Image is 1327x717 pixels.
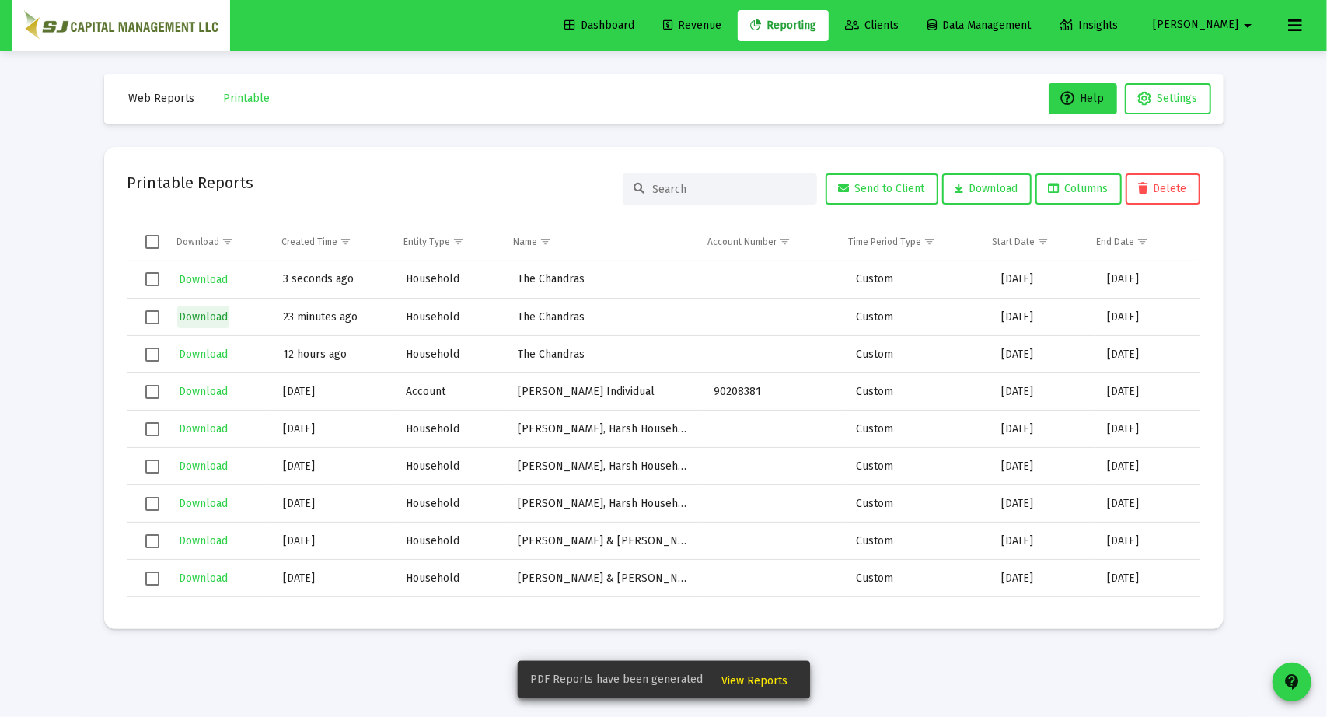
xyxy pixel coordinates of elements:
td: [PERSON_NAME], Harsh Household [507,411,704,448]
span: Clients [845,19,899,32]
span: Download [179,534,228,547]
td: [PERSON_NAME], Harsh Household [507,485,704,523]
button: Download [177,380,229,403]
span: Data Management [927,19,1031,32]
td: [DATE] [1096,597,1200,635]
td: Column Name [502,223,697,261]
td: Custom [845,373,990,411]
div: Select all [145,235,159,249]
div: Name [513,236,537,248]
div: Download [177,236,220,248]
span: Download [179,422,228,435]
td: [DATE] [990,523,1096,560]
td: [DATE] [272,485,395,523]
td: Household [396,448,507,485]
span: Show filter options for column 'Created Time' [340,236,351,247]
button: Settings [1125,83,1211,114]
td: [DATE] [990,336,1096,373]
span: Show filter options for column 'Download' [222,236,234,247]
td: The Chandras [507,299,704,336]
td: [DATE] [1096,299,1200,336]
td: [DATE] [1096,448,1200,485]
span: Download [179,273,228,286]
td: Household [396,560,507,597]
span: Web Reports [129,92,195,105]
td: Custom [845,261,990,299]
td: Column Start Date [981,223,1086,261]
td: 3 seconds ago [272,261,395,299]
td: [PERSON_NAME], Harsh Household [507,448,704,485]
button: Columns [1035,173,1122,205]
div: Select row [145,497,159,511]
td: Account [396,597,507,635]
span: Download [955,182,1018,195]
span: Show filter options for column 'Account Number' [779,236,791,247]
button: Printable [211,83,283,114]
td: [DATE] [1096,261,1200,299]
a: Revenue [651,10,734,41]
a: Data Management [915,10,1043,41]
button: Download [177,343,229,365]
td: Custom [845,523,990,560]
td: [DATE] [272,597,395,635]
span: Reporting [750,19,816,32]
span: Download [179,497,228,510]
td: Custom [845,336,990,373]
div: Account Number [707,236,777,248]
td: [DATE] [272,448,395,485]
button: Help [1049,83,1117,114]
span: Printable [224,92,271,105]
td: [DATE] [1096,485,1200,523]
div: Data grid [127,223,1200,606]
span: [PERSON_NAME] [1153,19,1238,32]
span: Show filter options for column 'Time Period Type' [924,236,935,247]
div: Time Period Type [848,236,921,248]
td: Custom [845,560,990,597]
td: [DATE] [1096,336,1200,373]
td: Account [396,373,507,411]
mat-icon: contact_support [1283,673,1301,691]
td: Column Time Period Type [837,223,981,261]
button: [PERSON_NAME] [1134,9,1276,40]
td: [DATE] [1096,411,1200,448]
span: Show filter options for column 'End Date' [1137,236,1149,247]
a: Insights [1047,10,1130,41]
div: Created Time [281,236,337,248]
td: [DATE] [272,411,395,448]
td: [DATE] [272,373,395,411]
button: Download [177,268,229,291]
button: Download [942,173,1032,205]
td: Column Account Number [697,223,837,261]
div: Select row [145,534,159,548]
td: [DATE] [990,373,1096,411]
td: Household [396,485,507,523]
button: Download [177,306,229,328]
div: Select row [145,272,159,286]
span: Download [179,310,228,324]
mat-icon: arrow_drop_down [1238,10,1257,41]
h2: Printable Reports [127,170,254,195]
span: Revenue [663,19,721,32]
td: Custom [845,448,990,485]
span: Download [179,460,228,473]
td: [PERSON_NAME] JTWROS [507,597,704,635]
td: [PERSON_NAME] Individual [507,373,704,411]
td: Household [396,336,507,373]
td: Custom [845,485,990,523]
span: View Reports [721,674,787,687]
td: Column Download [166,223,271,261]
input: Search [653,183,805,196]
span: Download [179,348,228,361]
a: Clients [833,10,911,41]
td: Custom [845,597,990,635]
span: Show filter options for column 'Name' [540,236,551,247]
span: Download [179,385,228,398]
a: Reporting [738,10,829,41]
span: Send to Client [839,182,925,195]
span: Help [1061,92,1105,105]
td: Household [396,411,507,448]
div: Select row [145,310,159,324]
td: [DATE] [990,560,1096,597]
td: [DATE] [990,411,1096,448]
td: The Chandras [507,261,704,299]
